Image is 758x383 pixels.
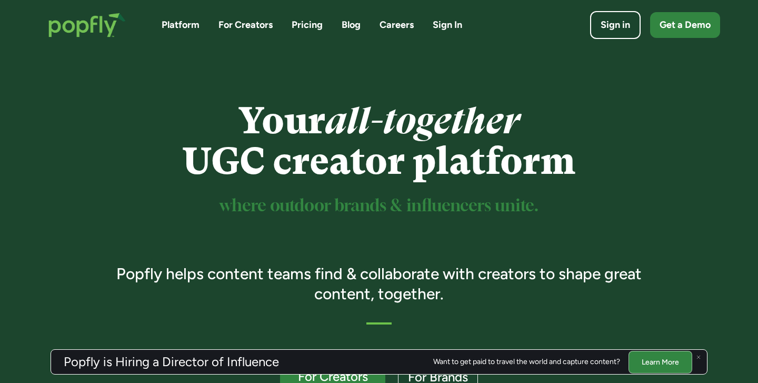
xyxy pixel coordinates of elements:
a: Get a Demo [650,12,720,38]
a: Blog [342,18,361,32]
a: Careers [380,18,414,32]
em: all-together [325,100,520,142]
a: Sign In [433,18,462,32]
a: For Creators [218,18,273,32]
sup: where outdoor brands & influencers unite. [220,198,538,214]
a: Platform [162,18,200,32]
h1: Your UGC creator platform [102,101,657,182]
a: Pricing [292,18,323,32]
div: Want to get paid to travel the world and capture content? [433,358,620,366]
div: Sign in [601,18,630,32]
h3: Popfly helps content teams find & collaborate with creators to shape great content, together. [102,264,657,303]
a: home [38,2,136,48]
div: Get a Demo [660,18,711,32]
a: Learn More [629,350,692,373]
a: Sign in [590,11,641,39]
h3: Popfly is Hiring a Director of Influence [64,356,279,368]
